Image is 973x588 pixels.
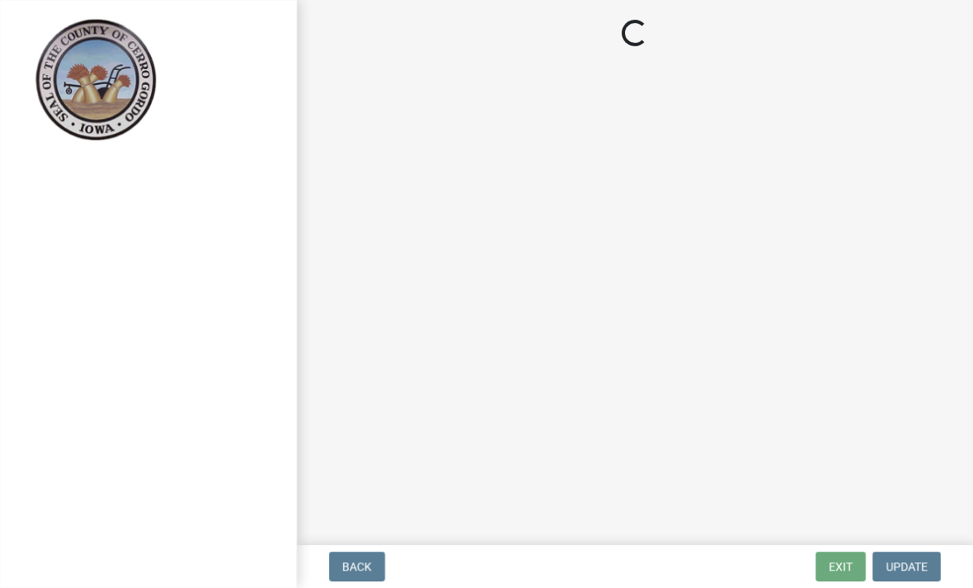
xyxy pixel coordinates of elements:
img: Cerro Gordo County, Iowa [33,17,157,141]
button: Update [872,552,941,581]
button: Exit [816,552,866,581]
span: Back [342,560,372,573]
span: Update [886,560,928,573]
button: Back [329,552,385,581]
